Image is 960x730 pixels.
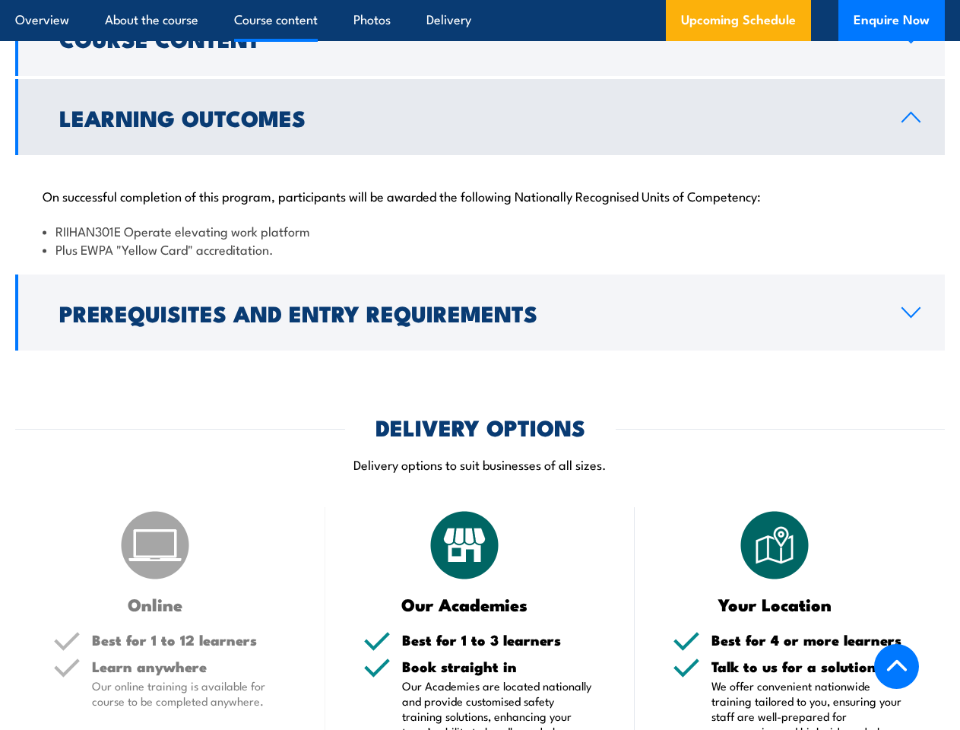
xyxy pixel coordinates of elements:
[59,303,877,322] h2: Prerequisites and Entry Requirements
[363,595,567,613] h3: Our Academies
[92,678,287,709] p: Our online training is available for course to be completed anywhere.
[43,240,917,258] li: Plus EWPA "Yellow Card" accreditation.
[711,659,907,674] h5: Talk to us for a solution
[59,107,877,127] h2: Learning Outcomes
[43,188,917,203] p: On successful completion of this program, participants will be awarded the following Nationally R...
[92,633,287,647] h5: Best for 1 to 12 learners
[53,595,257,613] h3: Online
[15,455,945,473] p: Delivery options to suit businesses of all sizes.
[43,222,917,240] li: RIIHAN301E Operate elevating work platform
[711,633,907,647] h5: Best for 4 or more learners
[92,659,287,674] h5: Learn anywhere
[402,633,597,647] h5: Best for 1 to 3 learners
[375,417,585,436] h2: DELIVERY OPTIONS
[673,595,876,613] h3: Your Location
[15,79,945,155] a: Learning Outcomes
[15,275,945,351] a: Prerequisites and Entry Requirements
[402,659,597,674] h5: Book straight in
[59,28,877,48] h2: Course Content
